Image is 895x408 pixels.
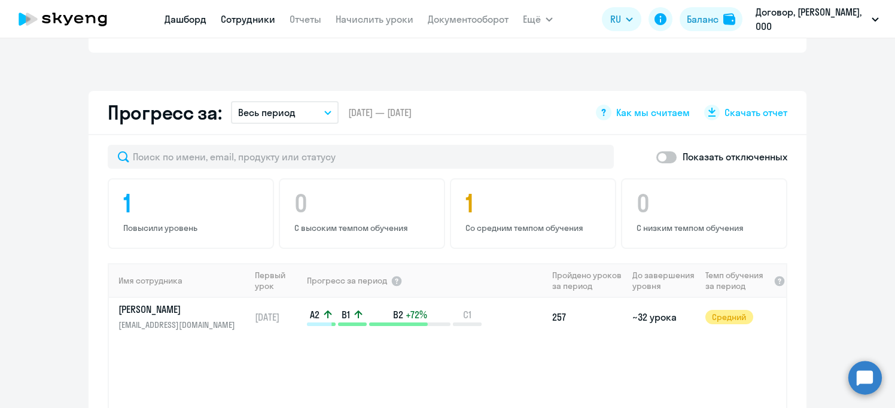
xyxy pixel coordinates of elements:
p: Весь период [238,105,296,120]
div: Баланс [687,12,719,26]
span: [DATE] — [DATE] [348,106,412,119]
a: Отчеты [290,13,321,25]
th: Пройдено уроков за период [547,263,628,298]
th: Имя сотрудника [109,263,250,298]
span: +72% [406,308,427,321]
a: Дашборд [165,13,206,25]
span: Как мы считаем [616,106,690,119]
span: A2 [310,308,319,321]
p: Договор, [PERSON_NAME], ООО [756,5,867,34]
button: RU [602,7,641,31]
p: Со средним темпом обучения [465,223,604,233]
h4: 1 [465,189,604,218]
span: B1 [342,308,350,321]
button: Ещё [523,7,553,31]
h2: Прогресс за: [108,101,221,124]
input: Поиск по имени, email, продукту или статусу [108,145,614,169]
button: Договор, [PERSON_NAME], ООО [750,5,885,34]
span: Ещё [523,12,541,26]
span: B2 [393,308,403,321]
span: Прогресс за период [307,275,387,286]
p: [PERSON_NAME] [118,303,242,316]
img: balance [723,13,735,25]
th: До завершения уровня [628,263,700,298]
span: RU [610,12,621,26]
span: Темп обучения за период [705,270,770,291]
span: Средний [705,310,753,324]
a: Сотрудники [221,13,275,25]
a: [PERSON_NAME][EMAIL_ADDRESS][DOMAIN_NAME] [118,303,249,331]
td: [DATE] [250,298,306,336]
th: Первый урок [250,263,306,298]
button: Весь период [231,101,339,124]
p: Повысили уровень [123,223,262,233]
span: C1 [463,308,471,321]
span: Скачать отчет [724,106,787,119]
p: [EMAIL_ADDRESS][DOMAIN_NAME] [118,318,242,331]
p: Показать отключенных [683,150,787,164]
h4: 1 [123,189,262,218]
a: Начислить уроки [336,13,413,25]
td: 257 [547,298,628,336]
td: ~32 урока [628,298,700,336]
button: Балансbalance [680,7,742,31]
a: Документооборот [428,13,509,25]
